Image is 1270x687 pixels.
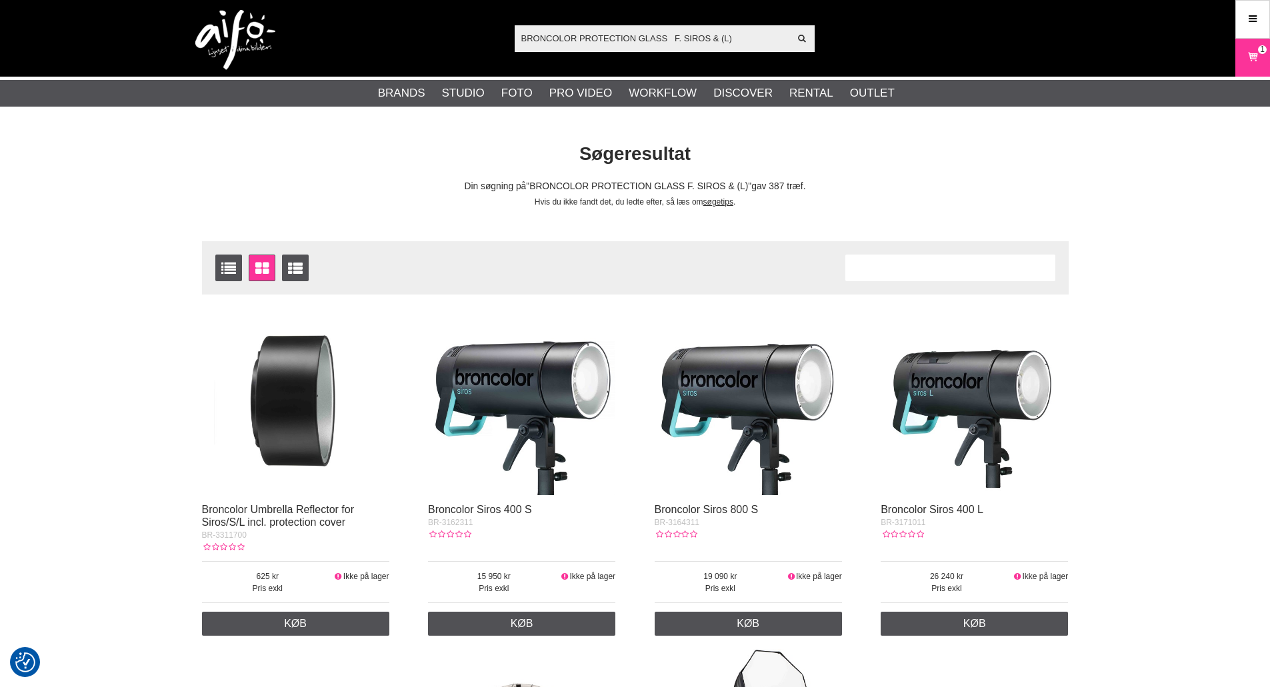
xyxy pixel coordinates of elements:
i: Ikke på lager [333,572,343,581]
span: Pris exkl [655,582,787,594]
span: BRONCOLOR PROTECTION GLASS F. SIROS & (L) [526,181,751,191]
img: Revisit consent button [15,652,35,672]
a: Brands [378,85,425,102]
i: Ikke på lager [786,572,796,581]
a: Broncolor Umbrella Reflector for Siros/S/L incl. protection cover [202,504,355,528]
span: 15 950 [428,570,560,582]
div: Kundebedømmelse: 0 [202,541,245,553]
i: Ikke på lager [1013,572,1023,581]
span: 19 090 [655,570,787,582]
span: Ikke på lager [796,572,842,581]
div: Kundebedømmelse: 0 [881,528,923,540]
img: Broncolor Siros 800 S [655,308,842,495]
span: Ikke på lager [343,572,389,581]
button: Samtykkepræferencer [15,650,35,674]
a: Pro Video [549,85,612,102]
span: . [733,197,735,207]
a: Udvid liste [282,255,309,281]
a: Køb [202,612,389,636]
i: Ikke på lager [560,572,570,581]
span: Pris exkl [881,582,1013,594]
img: Broncolor Siros 400 L [881,308,1068,495]
a: Broncolor Siros 400 L [881,504,983,515]
a: Rental [789,85,833,102]
a: Broncolor Siros 800 S [655,504,759,515]
a: Køb [655,612,842,636]
img: Broncolor Siros 400 S [428,308,615,495]
a: Vis liste [215,255,242,281]
span: Pris exkl [428,582,560,594]
a: Outlet [850,85,895,102]
span: 26 240 [881,570,1013,582]
h1: Søgeresultat [192,141,1079,167]
span: BR-3171011 [881,518,925,527]
a: Workflow [629,85,697,102]
a: Broncolor Siros 400 S [428,504,532,515]
span: BR-3164311 [655,518,699,527]
a: Foto [501,85,533,102]
a: Discover [713,85,773,102]
span: Ikke på lager [1022,572,1068,581]
a: Køb [428,612,615,636]
span: BR-3162311 [428,518,473,527]
img: Broncolor Umbrella Reflector for Siros/S/L incl. protection cover [202,308,389,495]
span: 625 [202,570,334,582]
div: Kundebedømmelse: 0 [428,528,471,540]
span: 1 [1260,43,1265,55]
span: Din søgning på gav 387 træf. [464,181,805,191]
a: 1 [1236,42,1269,73]
a: Vinduevisning [249,255,275,281]
span: Ikke på lager [569,572,615,581]
span: Pris exkl [202,582,334,594]
a: Køb [881,612,1068,636]
div: Kundebedømmelse: 0 [655,528,697,540]
span: Hvis du ikke fandt det, du ledte efter, så læs om [535,197,703,207]
input: Søg efter produkter... [515,28,790,48]
a: søgetips [703,197,733,207]
span: BR-3311700 [202,530,247,540]
img: logo.png [195,10,275,70]
a: Studio [442,85,485,102]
